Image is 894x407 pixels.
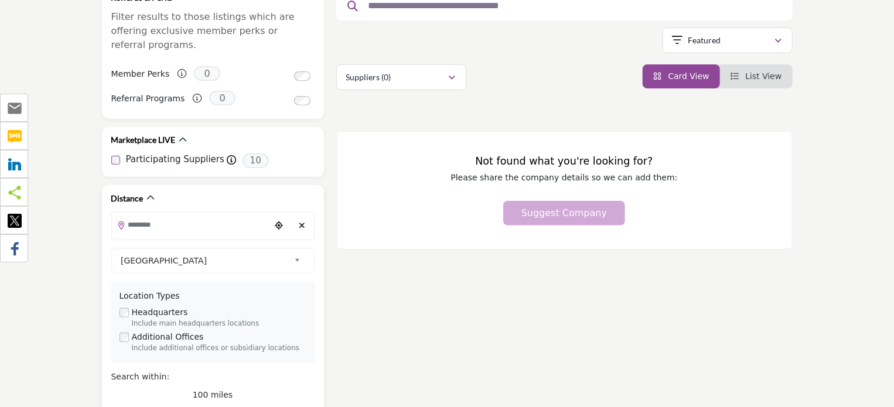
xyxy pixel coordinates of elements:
[346,71,391,83] p: Suppliers (0)
[126,153,224,166] label: Participating Suppliers
[112,213,270,236] input: Search Location
[688,35,721,46] p: Featured
[336,64,466,90] button: Suppliers (0)
[294,71,310,81] input: Switch to Member Perks
[451,173,677,182] span: Please share the company details so we can add them:
[132,343,306,354] div: Include additional offices or subsidiary locations
[668,71,709,81] span: Card View
[111,156,120,165] input: Participating Suppliers checkbox
[731,71,782,81] a: View List
[194,66,220,81] span: 0
[111,88,185,109] label: Referral Programs
[209,91,236,105] span: 0
[121,254,289,268] span: [GEOGRAPHIC_DATA]
[521,207,607,218] span: Suggest Company
[132,331,204,343] label: Additional Offices
[243,153,269,168] span: 10
[111,193,144,204] h2: Distance
[653,71,709,81] a: View Card
[132,306,188,319] label: Headquarters
[193,390,233,399] span: 100 miles
[663,28,793,53] button: Featured
[294,96,310,105] input: Switch to Referral Programs
[111,10,315,52] p: Filter results to those listings which are offering exclusive member perks or referral programs.
[111,371,315,383] div: Search within:
[745,71,782,81] span: List View
[132,319,306,329] div: Include main headquarters locations
[643,64,720,88] li: Card View
[111,64,170,84] label: Member Perks
[503,201,625,225] button: Suggest Company
[360,155,769,167] h3: Not found what you're looking for?
[120,290,306,302] div: Location Types
[270,213,288,238] div: Choose your current location
[720,64,793,88] li: List View
[111,134,176,146] h2: Marketplace LIVE
[294,213,311,238] div: Clear search location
